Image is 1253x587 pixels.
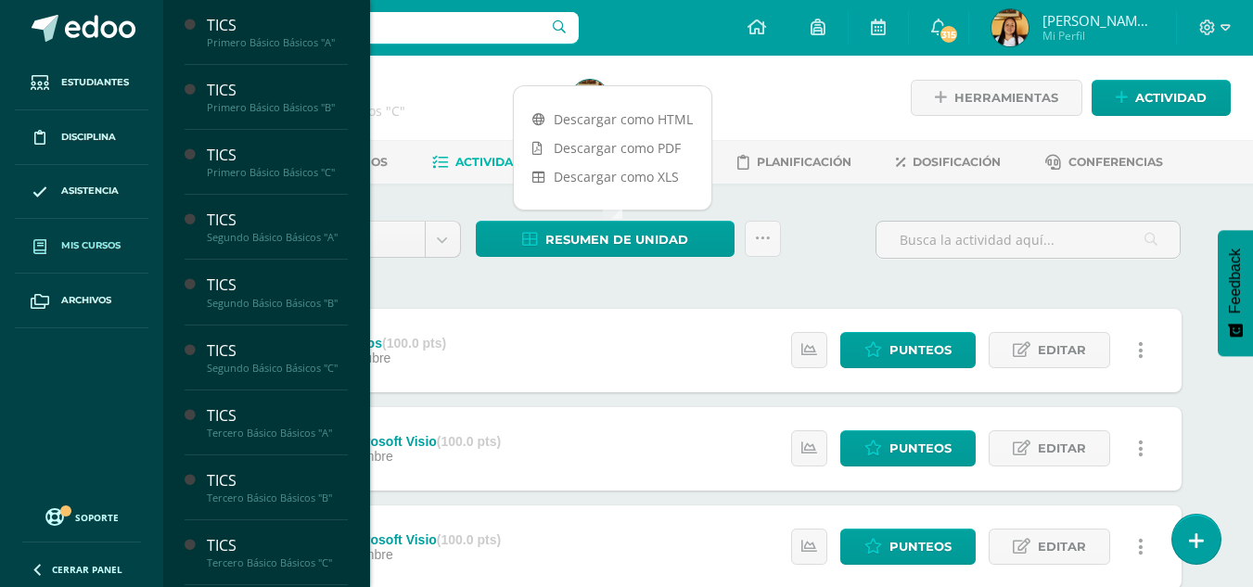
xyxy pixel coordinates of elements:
a: Descargar como HTML [514,105,711,134]
span: Soporte [75,511,119,524]
span: Herramientas [954,81,1058,115]
span: Editar [1038,530,1086,564]
a: TICSTercero Básico Básicos "A" [207,405,348,440]
a: TICSSegundo Básico Básicos "B" [207,274,348,309]
a: TICSPrimero Básico Básicos "A" [207,15,348,49]
a: TICSSegundo Básico Básicos "C" [207,340,348,375]
span: Actividades [455,155,537,169]
a: Soporte [22,504,141,529]
span: 19 de Septiembre [290,449,393,464]
div: Segundo Básico Básicos "A" [207,231,348,244]
span: Punteos [889,333,952,367]
div: Segundo Básico Básicos "C" [207,362,348,375]
h1: TICS [234,76,549,102]
span: Resumen de unidad [545,223,688,257]
div: TICS [207,80,348,101]
a: Punteos [840,529,976,565]
span: Disciplina [61,130,116,145]
a: Descargar como XLS [514,162,711,191]
div: Segundo Básico Básicos 'C' [234,102,549,120]
a: Resumen de unidad [476,221,735,257]
a: Planificación [737,147,851,177]
a: Disciplina [15,110,148,165]
div: Laboratorio 4 Microsoft Visio [257,532,501,547]
a: Asistencia [15,165,148,220]
a: Archivos [15,274,148,328]
a: Herramientas [911,80,1082,116]
div: TICS [207,535,348,556]
span: Punteos [889,530,952,564]
a: TICSTercero Básico Básicos "B" [207,470,348,504]
a: Actividad [1092,80,1231,116]
strong: (100.0 pts) [382,336,446,351]
img: c517f0cd6759b2ea1094bfa833b65fc4.png [571,80,608,117]
strong: (100.0 pts) [437,532,501,547]
input: Busca un usuario... [175,12,579,44]
a: Punteos [840,430,976,466]
span: Cerrar panel [52,563,122,576]
a: TICSSegundo Básico Básicos "A" [207,210,348,244]
span: Mis cursos [61,238,121,253]
span: Archivos [61,293,111,308]
a: Actividades [432,147,537,177]
div: Tercero Básico Básicos "C" [207,556,348,569]
div: TICS [207,274,348,296]
span: 12 de Septiembre [290,547,393,562]
a: Conferencias [1045,147,1163,177]
strong: (100.0 pts) [437,434,501,449]
a: Descargar como PDF [514,134,711,162]
div: TICS [207,210,348,231]
a: TICSTercero Básico Básicos "C" [207,535,348,569]
span: 315 [939,24,959,45]
input: Busca la actividad aquí... [876,222,1180,258]
div: TICS [207,405,348,427]
span: Feedback [1227,249,1244,313]
span: [PERSON_NAME][US_STATE] [1042,11,1154,30]
span: Actividad [1135,81,1207,115]
span: Estudiantes [61,75,129,90]
a: Punteos [840,332,976,368]
span: Conferencias [1068,155,1163,169]
div: TICS [207,15,348,36]
div: Primero Básico Básicos "B" [207,101,348,114]
a: Mis cursos [15,219,148,274]
span: Editar [1038,333,1086,367]
div: Tercero Básico Básicos "B" [207,491,348,504]
span: Editar [1038,431,1086,466]
span: Planificación [757,155,851,169]
div: TICS [207,340,348,362]
div: Primero Básico Básicos "A" [207,36,348,49]
span: Asistencia [61,184,119,198]
img: c517f0cd6759b2ea1094bfa833b65fc4.png [991,9,1029,46]
a: TICSPrimero Básico Básicos "B" [207,80,348,114]
span: Punteos [889,431,952,466]
div: Tercero Básico Básicos "A" [207,427,348,440]
a: TICSPrimero Básico Básicos "C" [207,145,348,179]
a: Estudiantes [15,56,148,110]
div: Laboratorio 5 Microsoft Visio [257,434,501,449]
div: Primero Básico Básicos "C" [207,166,348,179]
div: TICS [207,145,348,166]
span: Dosificación [913,155,1001,169]
div: TICS [207,470,348,491]
a: Dosificación [896,147,1001,177]
button: Feedback - Mostrar encuesta [1218,230,1253,356]
div: Segundo Básico Básicos "B" [207,297,348,310]
span: Mi Perfil [1042,28,1154,44]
